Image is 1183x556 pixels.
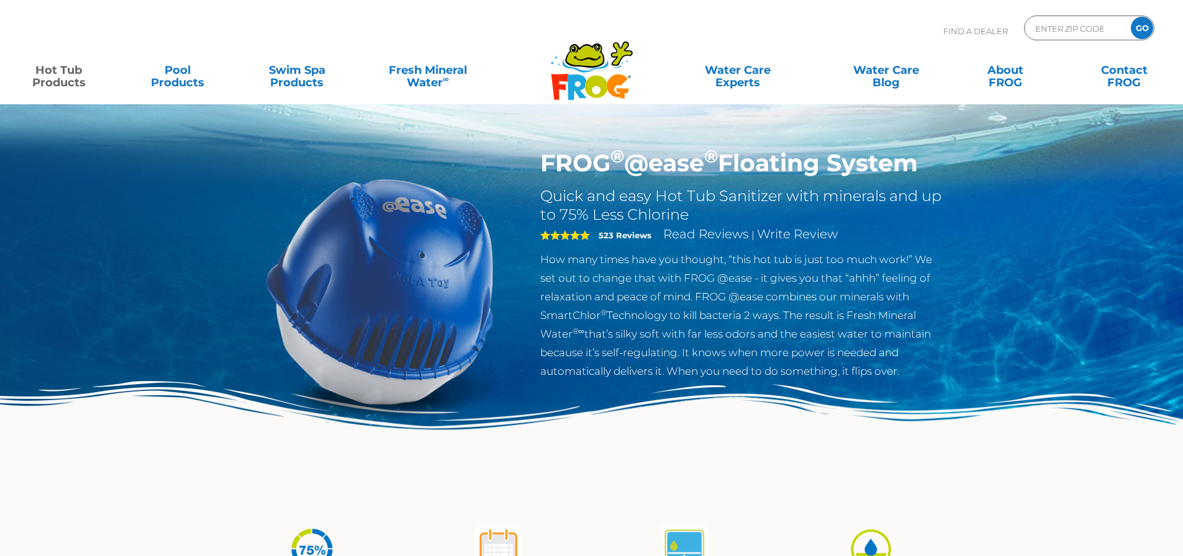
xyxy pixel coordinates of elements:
span: | [751,229,755,241]
strong: 523 Reviews [599,230,651,240]
sup: ® [601,308,607,317]
p: How many times have you thought, “this hot tub is just too much work!” We set out to change that ... [540,250,946,380]
a: AboutFROG [959,58,1051,83]
p: Find A Dealer [943,16,1008,47]
a: ContactFROG [1078,58,1171,83]
a: Fresh MineralWater∞ [369,58,486,83]
a: Water CareBlog [840,58,932,83]
sup: ∞ [443,74,449,84]
sup: ®∞ [573,326,584,336]
img: hot-tub-product-atease-system.png [238,149,522,433]
a: Swim SpaProducts [251,58,343,83]
a: Water CareExperts [663,58,813,83]
span: 5 [540,230,590,240]
sup: ® [704,145,718,167]
h1: FROG @ease Floating System [540,149,946,177]
a: Hot TubProducts [12,58,105,83]
a: Write Review [757,226,838,241]
a: Read Reviews [663,226,749,241]
img: Frog Products Logo [544,25,640,101]
sup: ® [610,145,624,167]
input: GO [1131,17,1153,39]
a: PoolProducts [132,58,224,83]
h2: Quick and easy Hot Tub Sanitizer with minerals and up to 75% Less Chlorine [540,187,946,224]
